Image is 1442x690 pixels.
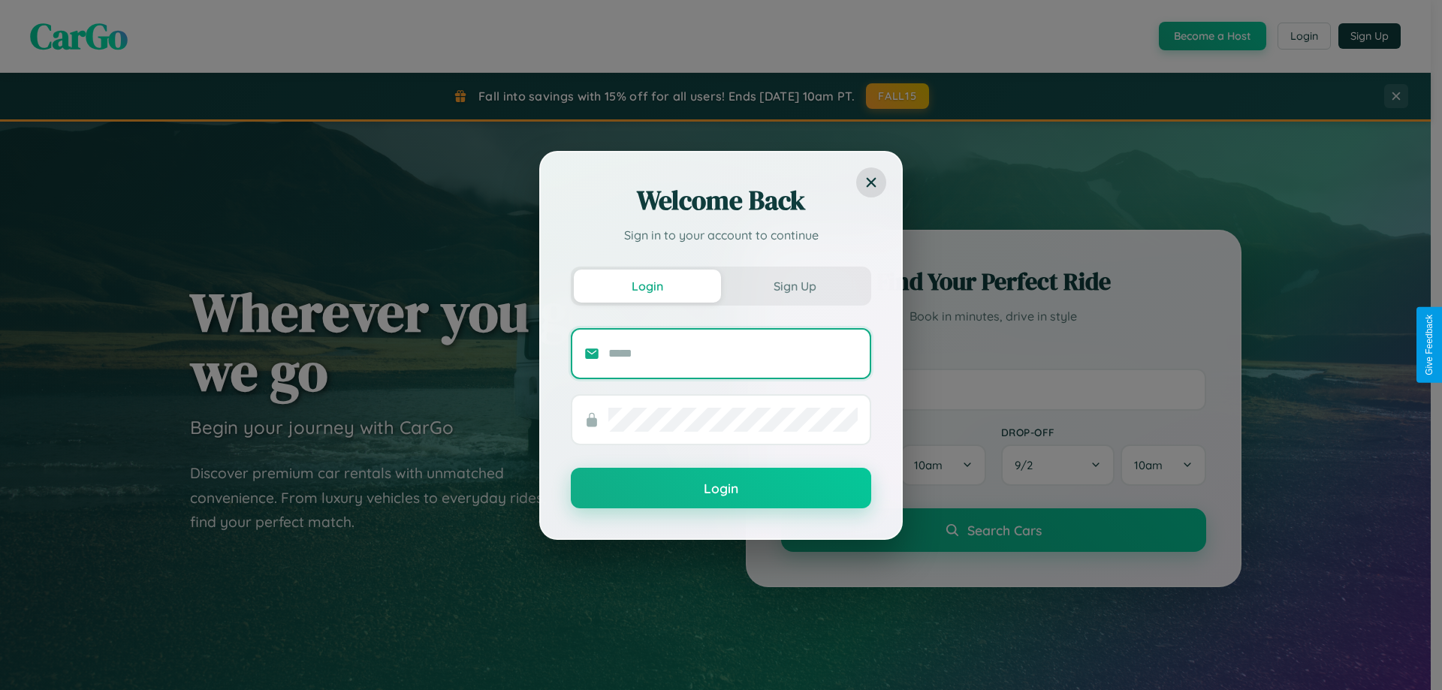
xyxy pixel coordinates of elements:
[571,226,871,244] p: Sign in to your account to continue
[1424,315,1434,375] div: Give Feedback
[721,270,868,303] button: Sign Up
[571,182,871,218] h2: Welcome Back
[574,270,721,303] button: Login
[571,468,871,508] button: Login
